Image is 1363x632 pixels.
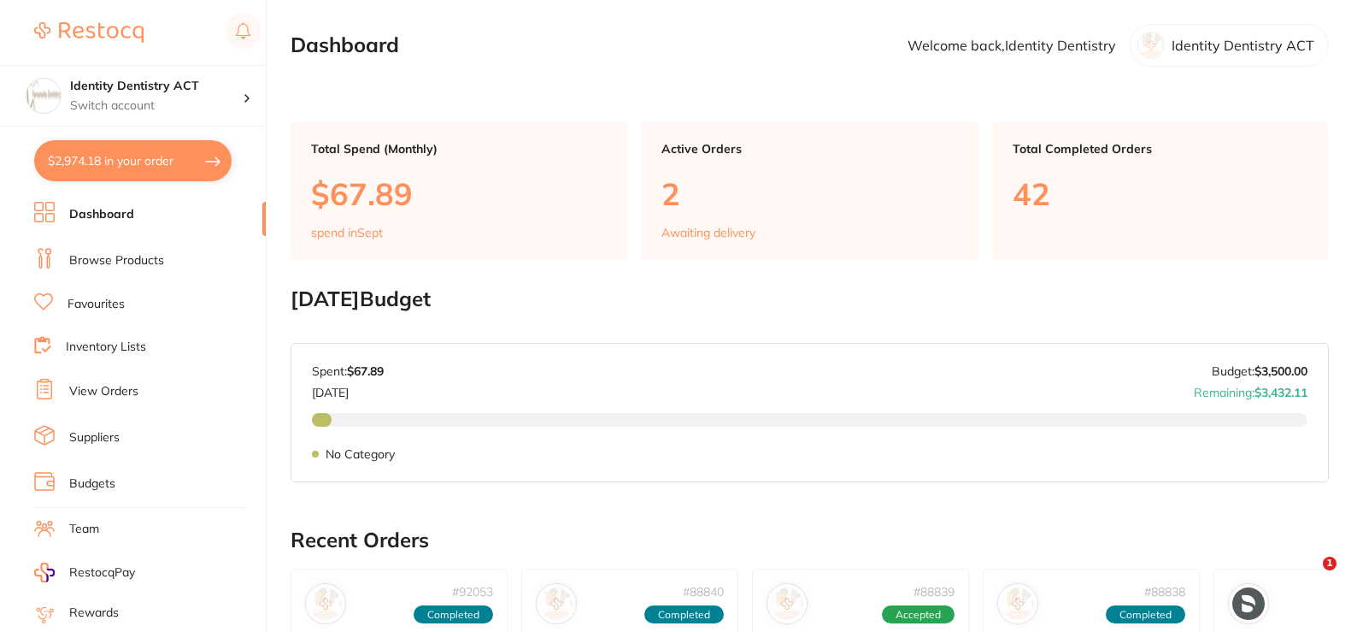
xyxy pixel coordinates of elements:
img: Nobel Biocare [540,588,573,620]
p: Welcome back, Identity Dentistry [908,38,1116,53]
img: BOC [309,588,342,620]
span: 1 [1323,557,1337,570]
a: Browse Products [69,252,164,269]
p: Switch account [70,97,243,115]
button: $2,974.18 in your order [34,140,232,181]
p: Identity Dentistry ACT [1172,38,1314,53]
img: Restocq Logo [34,22,144,43]
span: Completed [644,605,724,624]
img: Identity Dentistry ACT [26,79,61,113]
a: Team [69,521,99,538]
a: RestocqPay [34,563,135,582]
p: Active Orders [661,142,957,156]
p: No Category [326,447,395,461]
p: # 88839 [914,585,955,599]
p: # 88840 [683,585,724,599]
a: Total Spend (Monthly)$67.89spend inSept [291,121,627,260]
p: # 92053 [452,585,493,599]
p: spend in Sept [311,226,383,239]
strong: $3,500.00 [1254,363,1307,379]
p: Remaining: [1194,379,1307,399]
p: 42 [1013,176,1308,211]
img: Henry Schein Halas [771,588,803,620]
a: View Orders [69,383,138,400]
h2: [DATE] Budget [291,287,1329,311]
img: Dentavision [1002,588,1034,620]
a: Inventory Lists [66,339,146,356]
p: Total Completed Orders [1013,142,1308,156]
strong: $67.89 [347,363,384,379]
a: Active Orders2Awaiting delivery [641,121,978,260]
p: 2 [661,176,957,211]
span: Completed [414,605,493,624]
p: Total Spend (Monthly) [311,142,607,156]
p: $67.89 [311,176,607,211]
p: Spent: [312,364,384,378]
p: Awaiting delivery [661,226,755,239]
h4: Identity Dentistry ACT [70,78,243,95]
p: # 88838 [1144,585,1185,599]
span: Accepted [882,605,955,624]
iframe: Intercom live chat [1288,557,1329,598]
a: Favourites [68,296,125,313]
a: Dashboard [69,206,134,223]
strong: $3,432.11 [1254,385,1307,400]
h2: Recent Orders [291,529,1329,552]
h2: Dashboard [291,33,399,57]
a: Total Completed Orders42 [992,121,1329,260]
p: Budget: [1212,364,1307,378]
a: Budgets [69,475,115,493]
a: Restocq Logo [34,13,144,52]
p: [DATE] [312,379,384,399]
a: Suppliers [69,429,120,446]
span: Completed [1106,605,1185,624]
a: Rewards [69,605,119,622]
span: RestocqPay [69,564,135,582]
img: RestocqPay [34,563,55,582]
img: Dentsply Sirona [1232,588,1265,620]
